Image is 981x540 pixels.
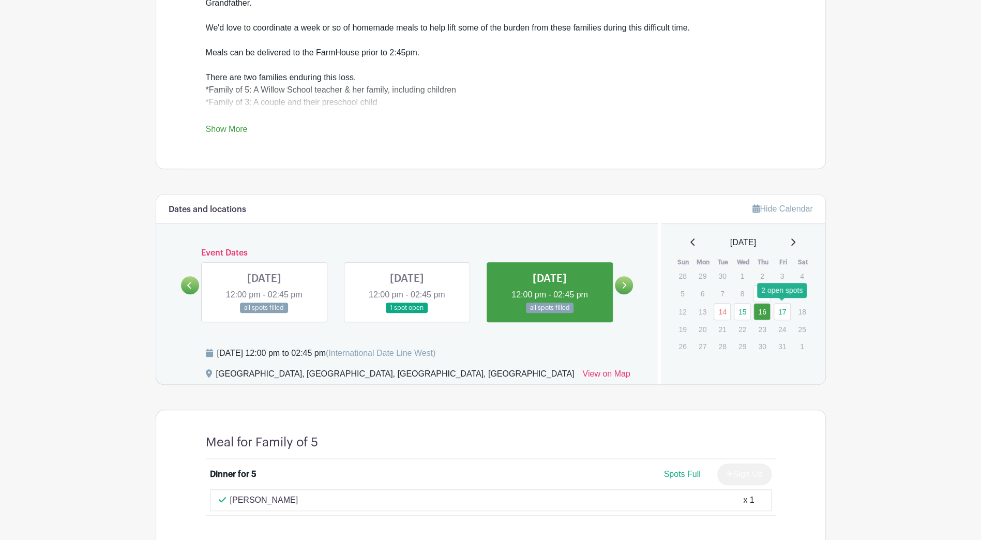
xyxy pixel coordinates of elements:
[793,268,810,284] p: 4
[753,321,771,337] p: 23
[793,304,810,320] p: 18
[714,303,731,320] a: 14
[694,286,711,302] p: 6
[753,257,773,267] th: Thu
[674,268,691,284] p: 28
[674,286,691,302] p: 5
[734,268,751,284] p: 1
[752,204,812,213] a: Hide Calendar
[793,338,810,354] p: 1
[206,125,248,138] a: Show More
[674,321,691,337] p: 19
[714,286,731,302] p: 7
[743,494,754,506] div: x 1
[774,338,791,354] p: 31
[694,338,711,354] p: 27
[773,257,793,267] th: Fri
[713,257,733,267] th: Tue
[206,435,318,450] h4: Meal for Family of 5
[730,236,756,249] span: [DATE]
[774,268,791,284] p: 3
[714,321,731,337] p: 21
[734,338,751,354] p: 29
[673,257,693,267] th: Sun
[694,268,711,284] p: 29
[753,338,771,354] p: 30
[694,304,711,320] p: 13
[793,257,813,267] th: Sat
[753,303,771,320] a: 16
[674,338,691,354] p: 26
[326,349,435,357] span: (International Date Line West)
[199,248,615,258] h6: Event Dates
[217,347,436,359] div: [DATE] 12:00 pm to 02:45 pm
[733,257,753,267] th: Wed
[210,468,256,481] div: Dinner for 5
[734,321,751,337] p: 22
[753,268,771,284] p: 2
[663,470,700,478] span: Spots Full
[216,368,575,384] div: [GEOGRAPHIC_DATA], [GEOGRAPHIC_DATA], [GEOGRAPHIC_DATA], [GEOGRAPHIC_DATA]
[230,494,298,506] p: [PERSON_NAME]
[169,205,246,215] h6: Dates and locations
[734,303,751,320] a: 15
[757,283,807,298] div: 2 open spots
[714,338,731,354] p: 28
[753,285,771,302] a: 9
[714,268,731,284] p: 30
[734,286,751,302] p: 8
[694,321,711,337] p: 20
[693,257,714,267] th: Mon
[793,321,810,337] p: 25
[774,321,791,337] p: 24
[774,303,791,320] a: 17
[582,368,630,384] a: View on Map
[674,304,691,320] p: 12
